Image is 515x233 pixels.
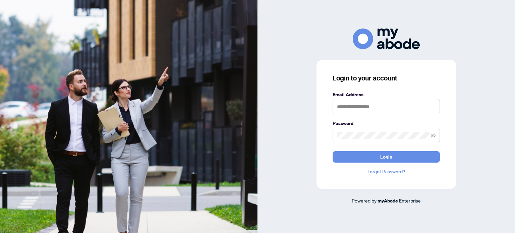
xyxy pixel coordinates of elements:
[333,73,440,83] h3: Login to your account
[353,28,420,49] img: ma-logo
[352,197,377,203] span: Powered by
[399,197,421,203] span: Enterprise
[431,133,436,138] span: eye-invisible
[378,197,398,205] a: myAbode
[333,151,440,163] button: Login
[333,168,440,175] a: Forgot Password?
[333,91,440,98] label: Email Address
[333,120,440,127] label: Password
[380,152,392,162] span: Login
